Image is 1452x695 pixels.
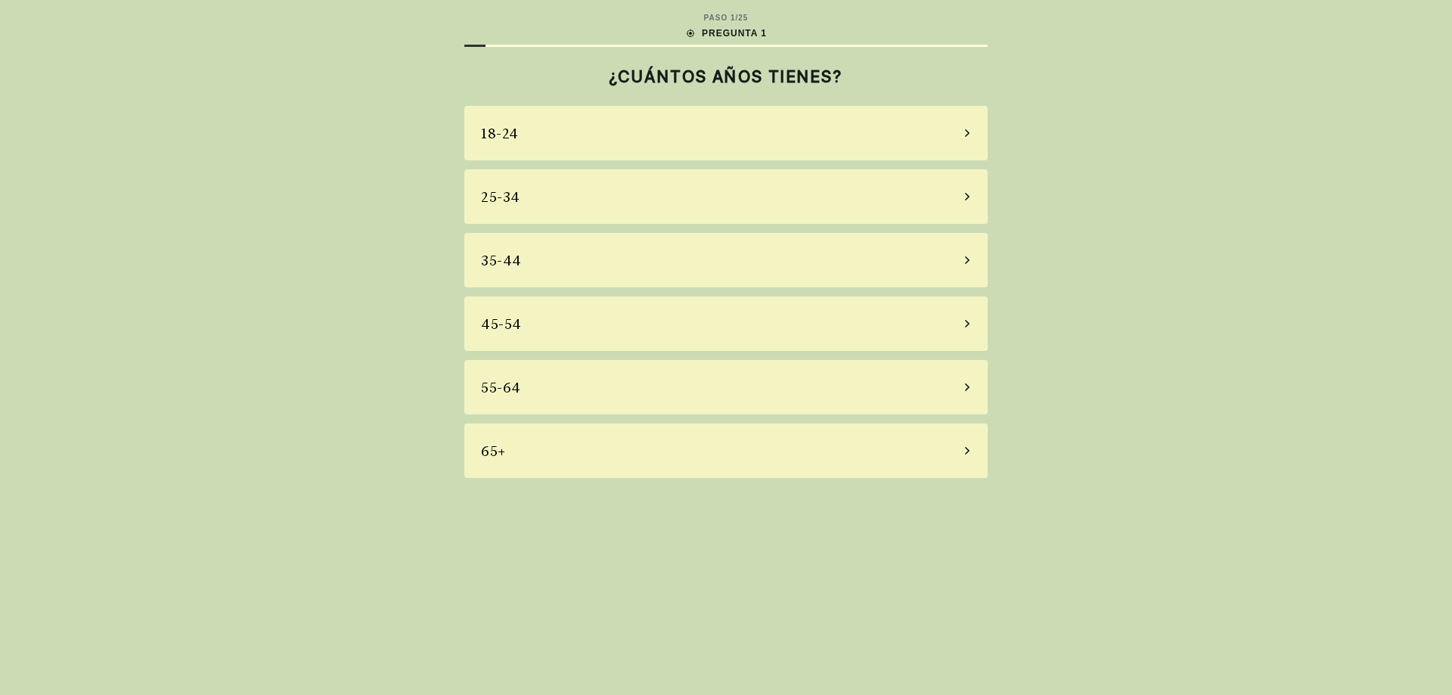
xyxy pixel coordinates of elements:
[685,26,767,40] div: PREGUNTA 1
[481,187,520,207] div: 25-34
[481,441,506,461] div: 65+
[481,123,519,144] div: 18-24
[481,377,521,398] div: 55-64
[704,12,749,23] div: PASO 1 / 25
[481,314,522,334] div: 45-54
[464,67,988,86] h2: ¿CUÁNTOS AÑOS TIENES?
[481,250,522,271] div: 35-44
